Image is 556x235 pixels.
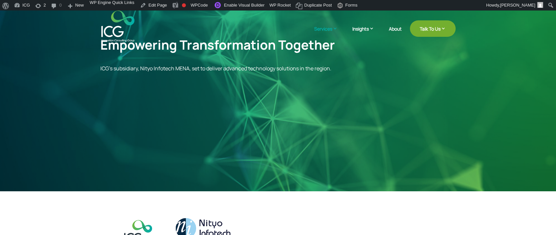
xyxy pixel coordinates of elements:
[345,3,358,13] span: Forms
[101,11,135,42] img: ICG
[352,25,381,42] a: Insights
[100,65,331,72] span: ICG’s subsidiary, Nityo Infotech MENA, set to deliver advanced technology solutions in the region.
[182,3,186,7] div: Focus keyphrase not set
[389,26,402,42] a: About
[304,3,332,13] span: Duplicate Post
[75,3,84,13] span: New
[410,20,456,37] a: Talk To Us
[500,3,535,8] span: [PERSON_NAME]
[59,3,62,13] span: 0
[314,25,344,42] a: Services
[43,3,46,13] span: 2
[100,36,335,54] span: Empowering Transformation Together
